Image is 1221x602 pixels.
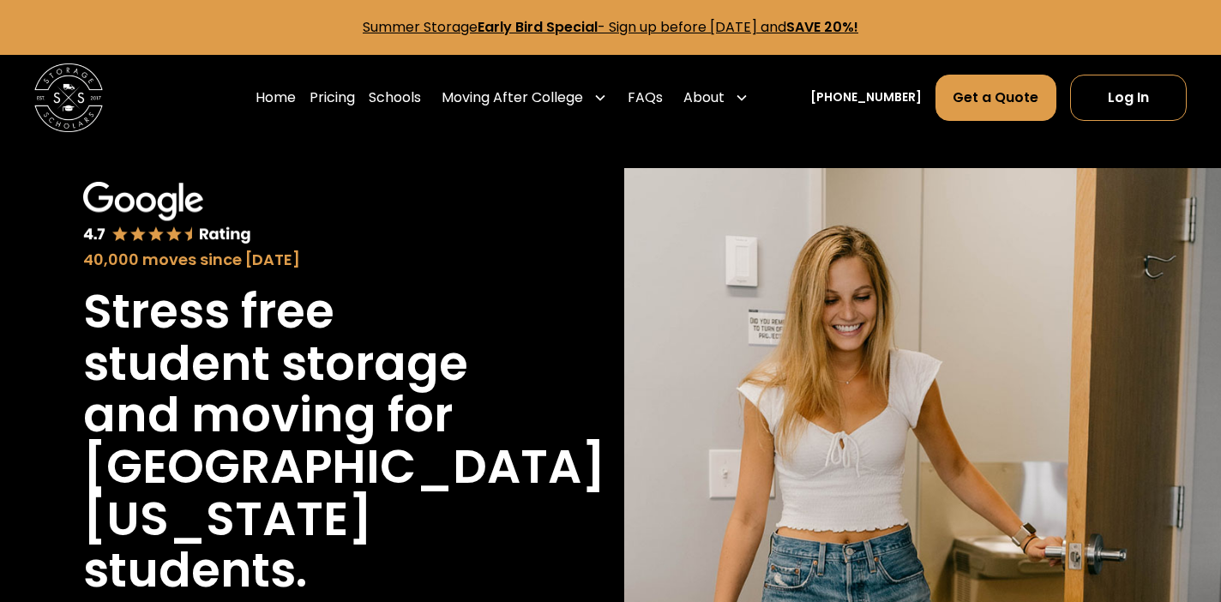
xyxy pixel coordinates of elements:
[786,17,858,37] strong: SAVE 20%!
[83,249,513,272] div: 40,000 moves since [DATE]
[628,74,663,122] a: FAQs
[442,87,583,108] div: Moving After College
[310,74,355,122] a: Pricing
[810,88,922,106] a: [PHONE_NUMBER]
[935,75,1057,121] a: Get a Quote
[83,441,605,545] h1: [GEOGRAPHIC_DATA][US_STATE]
[34,63,103,132] a: home
[1070,75,1187,121] a: Log In
[435,74,614,122] div: Moving After College
[677,74,755,122] div: About
[83,545,307,596] h1: students.
[478,17,598,37] strong: Early Bird Special
[83,182,251,246] img: Google 4.7 star rating
[683,87,725,108] div: About
[83,286,513,441] h1: Stress free student storage and moving for
[369,74,421,122] a: Schools
[363,17,858,37] a: Summer StorageEarly Bird Special- Sign up before [DATE] andSAVE 20%!
[34,63,103,132] img: Storage Scholars main logo
[256,74,296,122] a: Home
